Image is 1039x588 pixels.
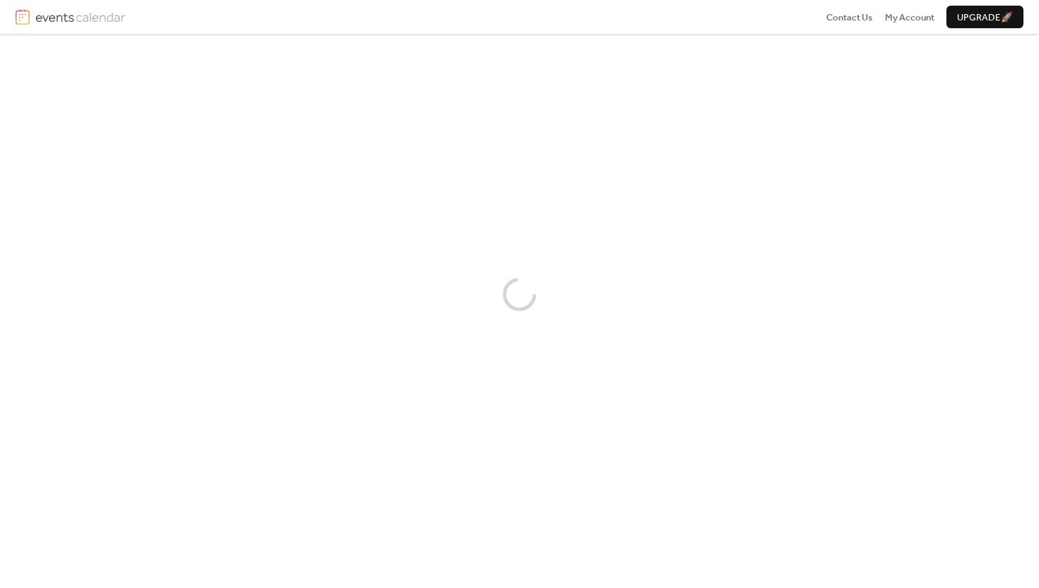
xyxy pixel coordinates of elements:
span: Upgrade 🚀 [957,11,1013,25]
img: logotype [35,9,125,25]
a: My Account [885,10,934,24]
span: My Account [885,11,934,25]
button: Upgrade🚀 [946,6,1023,28]
img: logo [16,9,30,25]
span: Contact Us [826,11,873,25]
a: Contact Us [826,10,873,24]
